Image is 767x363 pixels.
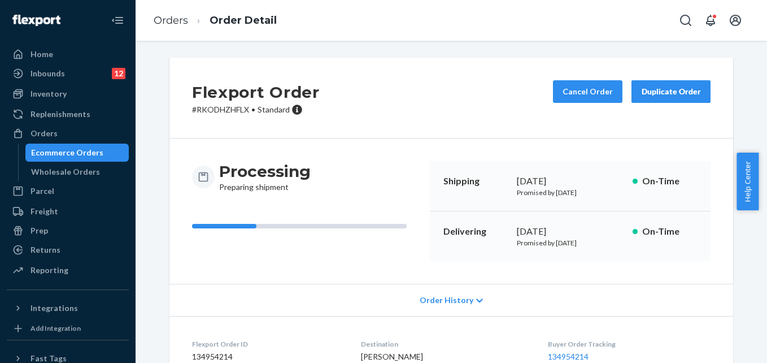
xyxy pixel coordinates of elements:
[7,45,129,63] a: Home
[7,241,129,259] a: Returns
[7,64,129,83] a: Inbounds12
[31,147,103,158] div: Ecommerce Orders
[25,144,129,162] a: Ecommerce Orders
[12,15,60,26] img: Flexport logo
[7,322,129,335] a: Add Integration
[517,175,624,188] div: [DATE]
[112,68,125,79] div: 12
[517,238,624,248] p: Promised by [DATE]
[210,14,277,27] a: Order Detail
[192,351,343,362] dd: 134954214
[30,109,90,120] div: Replenishments
[30,206,58,217] div: Freight
[7,85,129,103] a: Inventory
[30,88,67,100] div: Inventory
[30,265,68,276] div: Reporting
[251,105,255,114] span: •
[30,185,54,197] div: Parcel
[30,302,78,314] div: Integrations
[7,182,129,200] a: Parcel
[7,202,129,221] a: Freight
[631,80,711,103] button: Duplicate Order
[724,9,747,32] button: Open account menu
[517,225,624,238] div: [DATE]
[443,225,508,238] p: Delivering
[25,163,129,181] a: Wholesale Orders
[361,339,529,349] dt: Destination
[7,261,129,279] a: Reporting
[642,225,697,238] p: On-Time
[145,4,286,37] ol: breadcrumbs
[30,128,58,139] div: Orders
[106,9,129,32] button: Close Navigation
[553,80,622,103] button: Cancel Order
[30,225,48,236] div: Prep
[641,86,701,97] div: Duplicate Order
[192,80,320,104] h2: Flexport Order
[699,9,722,32] button: Open notifications
[31,166,100,178] div: Wholesale Orders
[517,188,624,197] p: Promised by [DATE]
[154,14,188,27] a: Orders
[258,105,290,114] span: Standard
[737,153,759,210] button: Help Center
[30,49,53,60] div: Home
[219,161,311,193] div: Preparing shipment
[7,222,129,240] a: Prep
[30,244,60,256] div: Returns
[548,339,711,349] dt: Buyer Order Tracking
[674,9,697,32] button: Open Search Box
[7,124,129,142] a: Orders
[7,105,129,123] a: Replenishments
[642,175,697,188] p: On-Time
[30,68,65,79] div: Inbounds
[695,329,756,357] iframe: Opens a widget where you can chat to one of our agents
[548,352,589,361] a: 134954214
[443,175,508,188] p: Shipping
[420,295,473,306] span: Order History
[192,104,320,115] p: # RKODHZHFLX
[219,161,311,181] h3: Processing
[30,323,81,333] div: Add Integration
[192,339,343,349] dt: Flexport Order ID
[7,299,129,317] button: Integrations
